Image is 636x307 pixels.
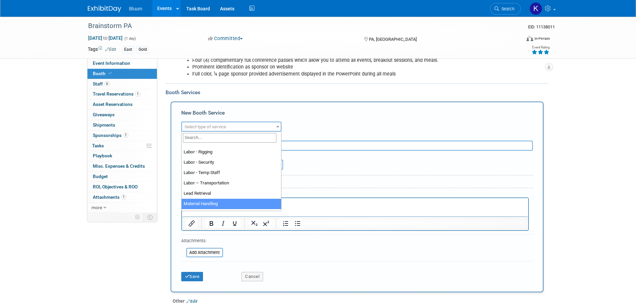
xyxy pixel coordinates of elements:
[87,172,157,182] a: Budget
[87,110,157,120] a: Giveaways
[183,133,276,143] input: Search...
[181,132,533,141] div: Description (optional)
[93,122,115,128] span: Shipments
[87,58,157,68] a: Event Information
[93,194,126,200] span: Attachments
[280,219,291,228] button: Numbered list
[181,272,203,281] button: Save
[87,131,157,141] a: Sponsorships1
[206,219,217,228] button: Bold
[93,71,113,76] span: Booth
[87,203,157,213] a: more
[529,2,542,15] img: Kellie Noller
[87,161,157,171] a: Misc. Expenses & Credits
[186,219,197,228] button: Insert/edit link
[93,163,145,169] span: Misc. Expenses & Credits
[87,182,157,192] a: ROI, Objectives & ROO
[528,24,555,29] span: Event ID: 11138011
[499,6,514,11] span: Search
[192,64,471,70] li: Prominent identification as sponsor on website
[241,151,502,160] div: Ideally by
[217,219,229,228] button: Italic
[93,81,110,87] span: Staff
[229,219,240,228] button: Underline
[182,178,281,188] li: Labor – Transportation
[137,46,149,53] div: Gold
[121,194,126,199] span: 1
[526,36,533,41] img: Format-Inperson.png
[369,37,417,42] span: PA, [GEOGRAPHIC_DATA]
[93,133,128,138] span: Sponsorships
[93,112,115,117] span: Giveaways
[87,100,157,110] a: Asset Reservations
[182,209,281,219] li: Meeting Space / Conference Room
[182,198,528,216] iframe: Rich Text Area
[181,191,529,197] div: Reservation Notes/Details:
[182,147,281,157] li: Labor - Rigging
[143,213,157,221] td: Toggle Event Tabs
[88,35,123,41] span: [DATE] [DATE]
[124,36,136,41] span: (1 day)
[534,36,550,41] div: In-Person
[93,102,133,107] span: Asset Reservations
[93,91,140,97] span: Travel Reservations
[88,46,116,53] td: Tags
[88,6,121,12] img: ExhibitDay
[93,60,130,66] span: Event Information
[182,199,281,209] li: Material Handling
[182,168,281,178] li: Labor - Temp Staff
[181,109,533,120] div: New Booth Service
[123,133,128,138] span: 1
[181,238,223,246] div: Attachments:
[87,89,157,99] a: Travel Reservations1
[105,47,116,52] a: Edit
[102,35,109,41] span: to
[93,184,138,189] span: ROI, Objectives & ROO
[132,213,144,221] td: Personalize Event Tab Strip
[182,188,281,199] li: Lead Retrieval
[206,35,245,42] button: Committed
[91,205,102,210] span: more
[532,46,550,49] div: Event Rating
[481,35,550,45] div: Event Format
[87,192,157,202] a: Attachments1
[241,272,263,281] button: Cancel
[249,219,260,228] button: Subscript
[260,219,272,228] button: Superscript
[87,69,157,79] a: Booth
[192,57,471,64] li: Four (4) complimentary full conference passes which allow you to attend all events, breakout sess...
[166,89,549,96] div: Booth Services
[87,79,157,89] a: Staff6
[122,46,134,53] div: East
[92,143,104,148] span: Tasks
[292,219,303,228] button: Bullet list
[87,151,157,161] a: Playbook
[87,141,157,151] a: Tasks
[186,299,197,304] a: Edit
[135,92,140,97] span: 1
[129,6,143,11] span: Bluum
[185,124,226,129] span: Select type of service
[192,71,471,78] li: Full color, ¼ page sponsor provided advertisement displayed in the PowerPoint during all meals
[490,3,521,15] a: Search
[93,153,112,158] span: Playbook
[104,81,110,86] span: 6
[87,120,157,130] a: Shipments
[109,71,112,75] i: Booth reservation complete
[93,174,108,179] span: Budget
[182,157,281,168] li: Labor - Security
[86,20,511,32] div: Brainstorm PA
[173,298,544,304] div: Other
